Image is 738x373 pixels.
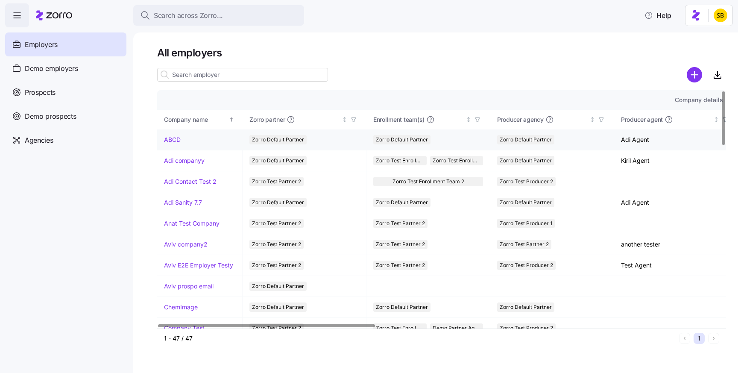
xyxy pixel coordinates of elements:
span: Zorro Default Partner [500,135,552,144]
td: Adi Agent [614,129,738,150]
a: Employers [5,32,126,56]
svg: add icon [687,67,702,82]
img: 0a01218a5800f2508f227687140c993d [714,9,727,22]
span: Zorro Test Enrollment Team 2 [376,156,424,165]
td: Kiril Agent [614,150,738,171]
td: Adi Agent [614,192,738,213]
a: Aviv company2 [164,240,208,249]
a: Agencies [5,128,126,152]
span: Zorro Default Partner [252,282,304,291]
span: Zorro Default Partner [252,303,304,312]
span: Zorro Default Partner [252,156,304,165]
h1: All employers [157,46,726,59]
a: ABCD [164,135,181,144]
th: Enrollment team(s)Not sorted [366,110,490,129]
a: ChemImage [164,303,198,311]
span: Demo prospects [25,111,76,122]
a: Company Test [164,324,205,332]
td: Test Agent [614,255,738,276]
td: another tester [614,234,738,255]
span: Zorro Test Partner 2 [376,240,425,249]
span: Zorro Test Producer 1 [500,219,552,228]
a: Adi Contact Test 2 [164,177,217,186]
div: Sorted ascending [228,117,234,123]
span: Zorro Default Partner [500,156,552,165]
span: Zorro Test Partner 2 [252,240,301,249]
span: Zorro Test Enrollment Team 2 [392,177,464,186]
span: Employers [25,39,58,50]
a: Adi companyy [164,156,205,165]
span: Demo employers [25,63,78,74]
span: Zorro Test Enrollment Team 1 [433,156,481,165]
span: Zorro Test Producer 2 [500,177,553,186]
th: Company nameSorted ascending [157,110,243,129]
button: Next page [708,333,719,344]
span: Zorro Test Partner 2 [252,177,301,186]
th: Producer agentNot sorted [614,110,738,129]
span: Zorro Default Partner [376,198,428,207]
button: 1 [694,333,705,344]
span: Zorro partner [249,115,285,124]
div: 1 - 47 / 47 [164,334,676,343]
div: Not sorted [466,117,471,123]
a: Anat Test Company [164,219,220,228]
span: Zorro Test Partner 2 [252,261,301,270]
button: Search across Zorro... [133,5,304,26]
span: Zorro Default Partner [376,303,428,312]
span: Producer agent [621,115,663,124]
span: Zorro Default Partner [252,198,304,207]
span: Agencies [25,135,53,146]
div: Not sorted [589,117,595,123]
div: Company name [164,115,227,124]
a: Demo prospects [5,104,126,128]
span: Zorro Test Partner 2 [376,219,425,228]
span: Search across Zorro... [154,10,223,21]
span: Zorro Default Partner [500,198,552,207]
div: Not sorted [713,117,719,123]
th: Producer agencyNot sorted [490,110,614,129]
a: Aviv E2E Employer Testy [164,261,233,270]
span: Zorro Default Partner [252,135,304,144]
span: Producer agency [497,115,544,124]
span: Help [644,10,671,21]
span: Zorro Test Producer 2 [500,261,553,270]
span: Zorro Default Partner [376,135,428,144]
span: Zorro Test Partner 2 [500,240,549,249]
a: Demo employers [5,56,126,80]
button: Help [638,7,678,24]
input: Search employer [157,68,328,82]
a: Aviv prospo email [164,282,214,291]
span: Zorro Default Partner [500,303,552,312]
a: Adi Sanity 7.7 [164,198,202,207]
span: Zorro Test Partner 2 [376,261,425,270]
span: Prospects [25,87,56,98]
a: Prospects [5,80,126,104]
span: Enrollment team(s) [373,115,425,124]
div: Not sorted [342,117,348,123]
th: Zorro partnerNot sorted [243,110,366,129]
button: Previous page [679,333,690,344]
span: Zorro Test Partner 2 [252,219,301,228]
